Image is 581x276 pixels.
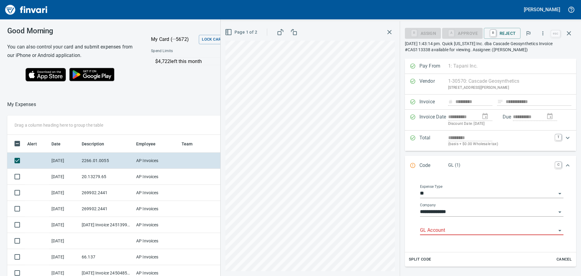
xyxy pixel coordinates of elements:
[49,169,79,185] td: [DATE]
[136,140,163,148] span: Employee
[555,134,561,140] a: T
[49,249,79,265] td: [DATE]
[409,256,431,263] span: Split Code
[522,27,535,40] button: Flag
[79,169,134,185] td: 20.13279.65
[556,189,564,198] button: Open
[151,36,196,43] p: My Card (···5672)
[79,217,134,233] td: [DATE] Invoice 245139920-008 from United Rentals ([GEOGRAPHIC_DATA]), Inc. (1-11054)
[79,153,134,169] td: 2266.01.0055
[419,134,448,147] p: Total
[82,140,104,148] span: Description
[182,140,201,148] span: Team
[420,185,442,188] label: Expense Type
[134,185,179,201] td: AP Invoices
[49,233,79,249] td: [DATE]
[490,30,496,36] a: R
[419,162,448,170] p: Code
[134,153,179,169] td: AP Invoices
[134,233,179,249] td: AP Invoices
[202,36,223,43] span: Lock Card
[66,65,118,85] img: Get it on Google Play
[554,255,574,264] button: Cancel
[136,140,156,148] span: Employee
[524,6,560,13] h5: [PERSON_NAME]
[536,27,550,40] button: More
[7,101,36,108] nav: breadcrumb
[556,226,564,235] button: Open
[489,28,516,38] span: Reject
[224,27,260,38] button: Page 1 of 2
[556,256,572,263] span: Cancel
[49,153,79,169] td: [DATE]
[405,176,576,267] div: Expand
[7,43,136,60] h6: You can also control your card and submit expenses from our iPhone or Android application.
[49,201,79,217] td: [DATE]
[79,185,134,201] td: 269902.2441
[484,28,520,39] button: RReject
[448,162,552,169] p: GL (1)
[49,185,79,201] td: [DATE]
[27,140,45,148] span: Alert
[134,217,179,233] td: AP Invoices
[51,140,61,148] span: Date
[522,5,562,14] button: [PERSON_NAME]
[405,156,576,176] div: Expand
[27,140,37,148] span: Alert
[556,208,564,216] button: Open
[405,131,576,151] div: Expand
[199,35,226,44] button: Lock Card
[155,58,278,65] p: $4,722 left this month
[551,30,560,37] a: esc
[182,140,193,148] span: Team
[405,30,441,35] div: Assign
[442,30,483,35] div: GL Account required
[555,162,561,168] a: C
[151,48,225,54] span: Spend Limits
[7,27,136,35] h3: Good Morning
[146,65,278,71] p: Online and foreign allowed
[82,140,112,148] span: Description
[407,255,433,264] button: Split Code
[4,2,49,17] img: Finvari
[226,28,257,36] span: Page 1 of 2
[134,169,179,185] td: AP Invoices
[49,217,79,233] td: [DATE]
[7,101,36,108] p: My Expenses
[134,249,179,265] td: AP Invoices
[15,122,103,128] p: Drag a column heading here to group the table
[405,41,576,53] p: [DATE] 1:43:14 pm. Quick [US_STATE] Inc. dba Cascade Geosynthetics Invoice #CAS113338 available f...
[51,140,69,148] span: Date
[134,201,179,217] td: AP Invoices
[448,141,552,147] p: (basis + $0.00 Wholesale tax)
[79,201,134,217] td: 269902.2441
[79,249,134,265] td: 66.137
[420,203,436,207] label: Company
[25,68,66,81] img: Download on the App Store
